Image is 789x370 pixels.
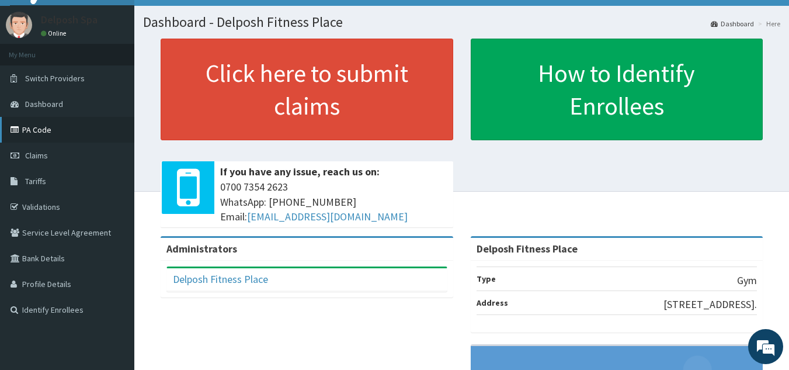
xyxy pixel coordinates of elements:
[25,99,63,109] span: Dashboard
[161,39,453,140] a: Click here to submit claims
[41,15,98,25] p: Delposh Spa
[755,19,780,29] li: Here
[143,15,780,30] h1: Dashboard - Delposh Fitness Place
[166,242,237,255] b: Administrators
[477,298,508,308] b: Address
[25,150,48,161] span: Claims
[25,73,85,84] span: Switch Providers
[6,246,223,287] textarea: Type your message and hit 'Enter'
[173,272,268,286] a: Delposh Fitness Place
[192,6,220,34] div: Minimize live chat window
[41,29,69,37] a: Online
[737,273,757,288] p: Gym
[471,39,763,140] a: How to Identify Enrollees
[220,179,447,224] span: 0700 7354 2623 WhatsApp: [PHONE_NUMBER] Email:
[477,242,578,255] strong: Delposh Fitness Place
[477,274,496,284] b: Type
[6,12,32,38] img: User Image
[22,58,47,88] img: d_794563401_company_1708531726252_794563401
[61,65,196,81] div: Chat with us now
[247,210,408,223] a: [EMAIL_ADDRESS][DOMAIN_NAME]
[220,165,380,178] b: If you have any issue, reach us on:
[663,297,757,312] p: [STREET_ADDRESS].
[68,110,161,229] span: We're online!
[25,176,46,186] span: Tariffs
[711,19,754,29] a: Dashboard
